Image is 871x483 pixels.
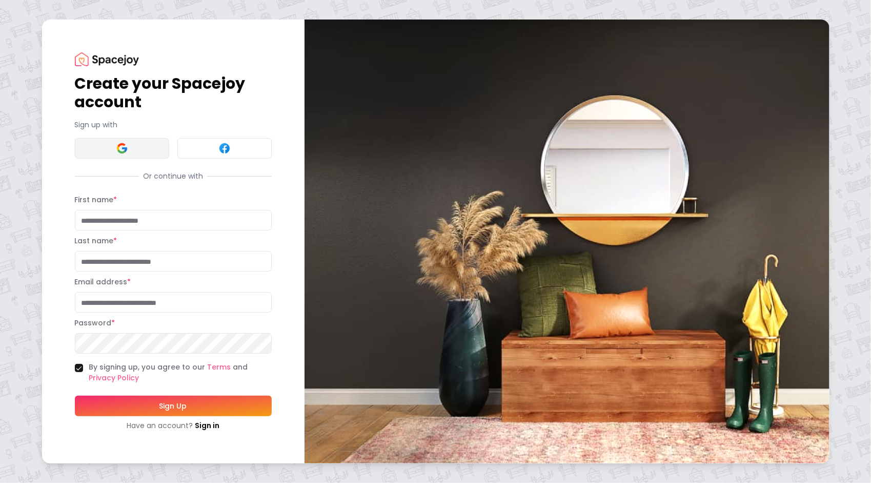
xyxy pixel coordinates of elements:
label: Password [75,318,115,328]
p: Sign up with [75,120,272,130]
label: By signing up, you agree to our and [89,362,272,383]
a: Privacy Policy [89,373,139,383]
img: banner [305,20,829,463]
label: Last name [75,236,117,246]
label: Email address [75,277,131,287]
span: Or continue with [139,171,207,181]
button: Sign Up [75,396,272,416]
label: First name [75,195,117,205]
div: Have an account? [75,420,272,431]
img: Google signin [116,142,128,154]
a: Terms [208,362,231,372]
img: Facebook signin [218,142,231,154]
img: Spacejoy Logo [75,52,139,66]
h1: Create your Spacejoy account [75,74,272,111]
a: Sign in [195,420,219,431]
